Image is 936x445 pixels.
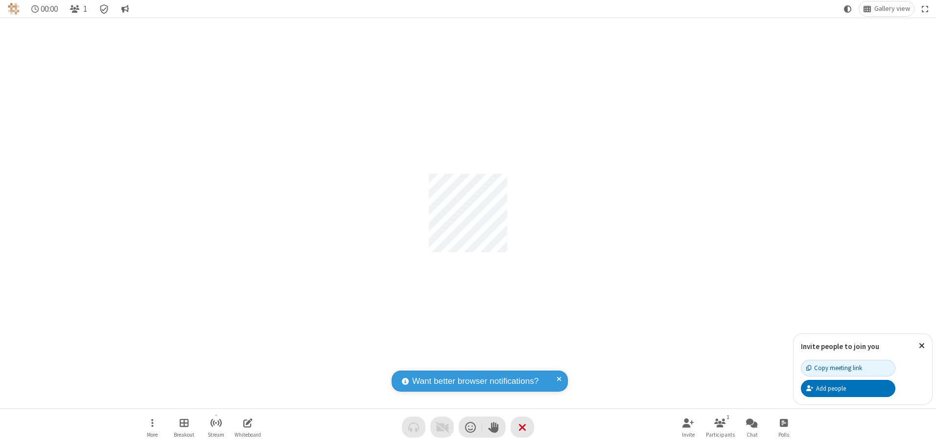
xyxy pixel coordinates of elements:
[482,417,506,438] button: Raise hand
[147,432,158,438] span: More
[169,413,199,441] button: Manage Breakout Rooms
[174,432,194,438] span: Breakout
[201,413,231,441] button: Start streaming
[233,413,262,441] button: Open shared whiteboard
[8,3,20,15] img: QA Selenium DO NOT DELETE OR CHANGE
[859,1,914,16] button: Change layout
[747,432,758,438] span: Chat
[801,342,879,351] label: Invite people to join you
[27,1,62,16] div: Timer
[234,432,261,438] span: Whiteboard
[83,4,87,14] span: 1
[682,432,695,438] span: Invite
[402,417,425,438] button: Audio problem - check your Internet connection or call by phone
[95,1,114,16] div: Meeting details Encryption enabled
[874,5,910,13] span: Gallery view
[66,1,91,16] button: Open participant list
[737,413,767,441] button: Open chat
[674,413,703,441] button: Invite participants (Alt+I)
[806,363,862,373] div: Copy meeting link
[117,1,133,16] button: Conversation
[412,375,538,388] span: Want better browser notifications?
[840,1,856,16] button: Using system theme
[208,432,224,438] span: Stream
[41,4,58,14] span: 00:00
[778,432,789,438] span: Polls
[918,1,933,16] button: Fullscreen
[769,413,798,441] button: Open poll
[430,417,454,438] button: Video
[705,413,735,441] button: Open participant list
[801,380,895,397] button: Add people
[511,417,534,438] button: End or leave meeting
[138,413,167,441] button: Open menu
[706,432,735,438] span: Participants
[459,417,482,438] button: Send a reaction
[724,413,732,422] div: 1
[801,360,895,376] button: Copy meeting link
[912,334,932,358] button: Close popover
